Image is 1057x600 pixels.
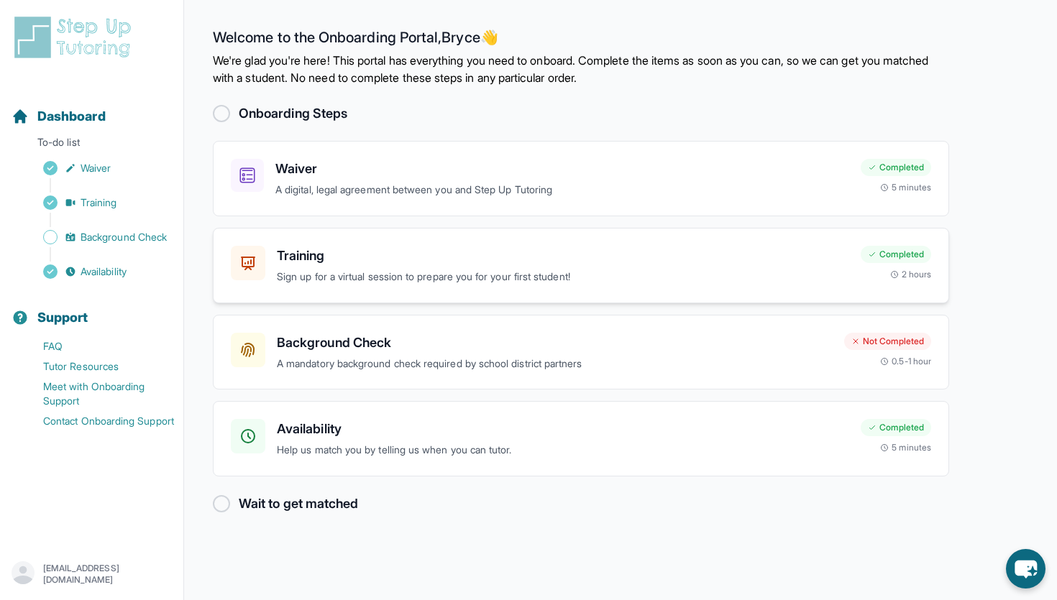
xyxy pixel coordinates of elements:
div: 5 minutes [880,182,931,193]
div: 2 hours [890,269,932,280]
h2: Welcome to the Onboarding Portal, Bryce 👋 [213,29,949,52]
p: A mandatory background check required by school district partners [277,356,833,372]
p: Help us match you by telling us when you can tutor. [277,442,849,458]
p: We're glad you're here! This portal has everything you need to onboard. Complete the items as soo... [213,52,949,86]
button: Dashboard [6,83,178,132]
a: Background Check [12,227,183,247]
p: A digital, legal agreement between you and Step Up Tutoring [275,182,849,198]
p: To-do list [6,135,178,155]
button: chat-button [1006,549,1045,589]
div: 5 minutes [880,442,931,453]
a: Dashboard [12,106,106,126]
span: Background Check [81,230,167,244]
div: 0.5-1 hour [880,356,931,367]
button: Support [6,285,178,333]
a: FAQ [12,336,183,356]
button: [EMAIL_ADDRESS][DOMAIN_NAME] [12,561,172,587]
div: Not Completed [844,333,931,350]
div: Completed [861,159,931,176]
img: logo [12,14,139,60]
h3: Training [277,246,849,266]
h3: Waiver [275,159,849,179]
p: [EMAIL_ADDRESS][DOMAIN_NAME] [43,563,172,586]
a: Training [12,193,183,213]
a: Waiver [12,158,183,178]
span: Waiver [81,161,111,175]
div: Completed [861,246,931,263]
p: Sign up for a virtual session to prepare you for your first student! [277,269,849,285]
span: Training [81,195,117,210]
span: Dashboard [37,106,106,126]
h2: Wait to get matched [239,494,358,514]
a: Tutor Resources [12,356,183,377]
a: AvailabilityHelp us match you by telling us when you can tutor.Completed5 minutes [213,401,949,476]
span: Support [37,308,88,328]
a: Meet with Onboarding Support [12,377,183,411]
a: Contact Onboarding Support [12,411,183,431]
div: Completed [861,419,931,436]
span: Availability [81,264,127,279]
a: WaiverA digital, legal agreement between you and Step Up TutoringCompleted5 minutes [213,141,949,216]
a: Availability [12,262,183,282]
a: TrainingSign up for a virtual session to prepare you for your first student!Completed2 hours [213,228,949,303]
h3: Background Check [277,333,833,353]
h3: Availability [277,419,849,439]
h2: Onboarding Steps [239,103,347,124]
a: Background CheckA mandatory background check required by school district partnersNot Completed0.5... [213,315,949,390]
